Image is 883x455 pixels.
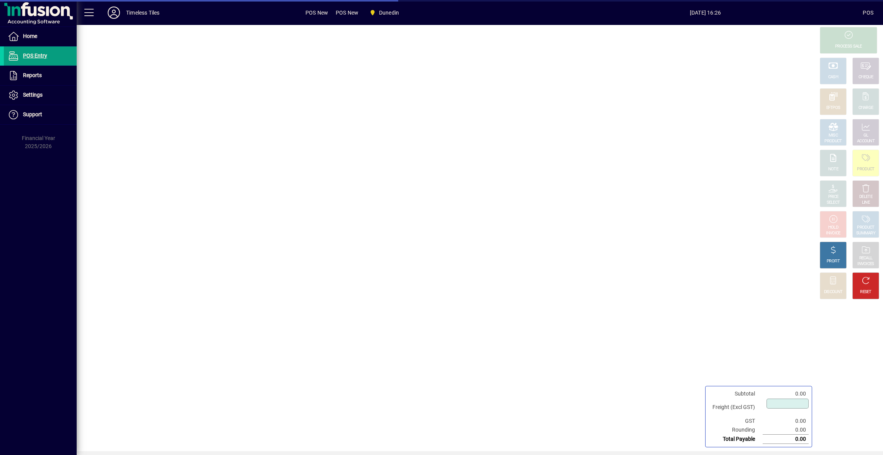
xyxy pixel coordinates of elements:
span: Dunedin [379,7,399,19]
a: Reports [4,66,77,85]
div: CHARGE [858,105,873,111]
div: LINE [862,200,870,206]
div: CHEQUE [858,74,873,80]
div: PRODUCT [824,138,842,144]
div: NOTE [828,167,838,172]
div: PROFIT [827,259,840,264]
span: POS New [336,7,358,19]
div: PRICE [828,194,839,200]
td: 0.00 [763,389,809,398]
div: HOLD [828,225,838,231]
div: PROCESS SALE [835,44,862,49]
span: Settings [23,92,43,98]
span: Home [23,33,37,39]
div: MISC [829,133,838,138]
td: Freight (Excl GST) [709,398,763,417]
span: Support [23,111,42,117]
div: DISCOUNT [824,289,842,295]
div: ACCOUNT [857,138,875,144]
div: PRODUCT [857,167,874,172]
span: [DATE] 16:26 [548,7,863,19]
div: POS [863,7,873,19]
div: GL [863,133,868,138]
a: Home [4,27,77,46]
div: PRODUCT [857,225,874,231]
a: Support [4,105,77,124]
td: 0.00 [763,435,809,444]
a: Settings [4,86,77,105]
div: INVOICES [857,261,874,267]
div: RESET [860,289,872,295]
div: DELETE [859,194,872,200]
td: GST [709,417,763,425]
div: RECALL [859,256,873,261]
div: EFTPOS [826,105,840,111]
div: SUMMARY [856,231,875,236]
span: Dunedin [366,6,402,20]
button: Profile [102,6,126,20]
td: 0.00 [763,417,809,425]
div: SELECT [827,200,840,206]
td: Total Payable [709,435,763,444]
td: Rounding [709,425,763,435]
td: Subtotal [709,389,763,398]
div: INVOICE [826,231,840,236]
span: POS New [305,7,328,19]
td: 0.00 [763,425,809,435]
span: POS Entry [23,53,47,59]
span: Reports [23,72,42,78]
div: CASH [828,74,838,80]
div: Timeless Tiles [126,7,159,19]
